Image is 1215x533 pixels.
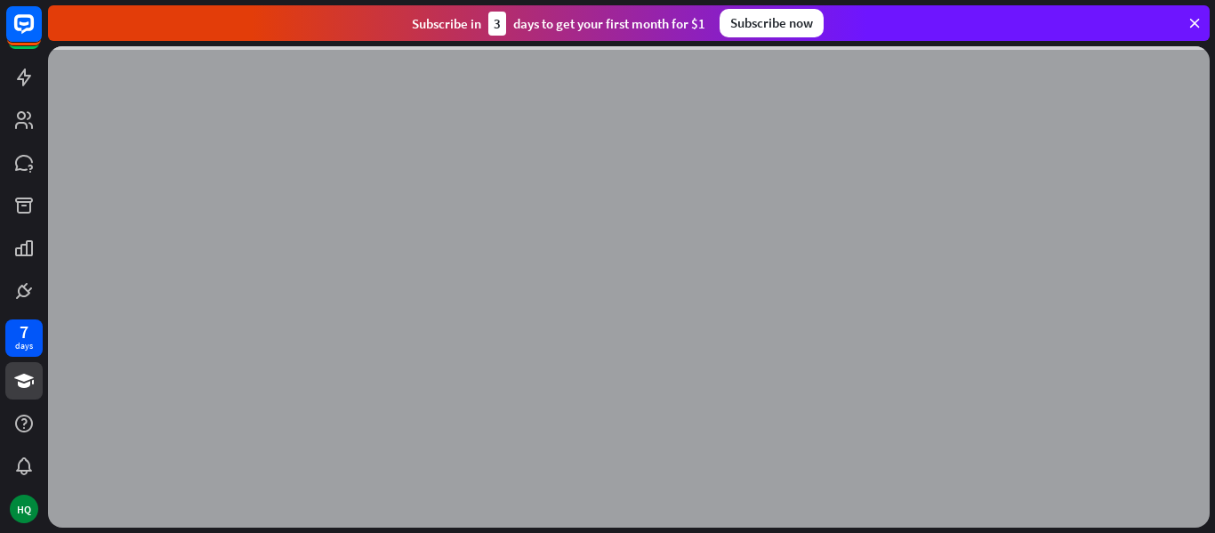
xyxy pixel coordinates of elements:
div: 3 [488,12,506,36]
div: days [15,340,33,352]
a: 7 days [5,319,43,357]
div: Subscribe in days to get your first month for $1 [412,12,705,36]
div: Subscribe now [720,9,824,37]
div: 7 [20,324,28,340]
div: HQ [10,495,38,523]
